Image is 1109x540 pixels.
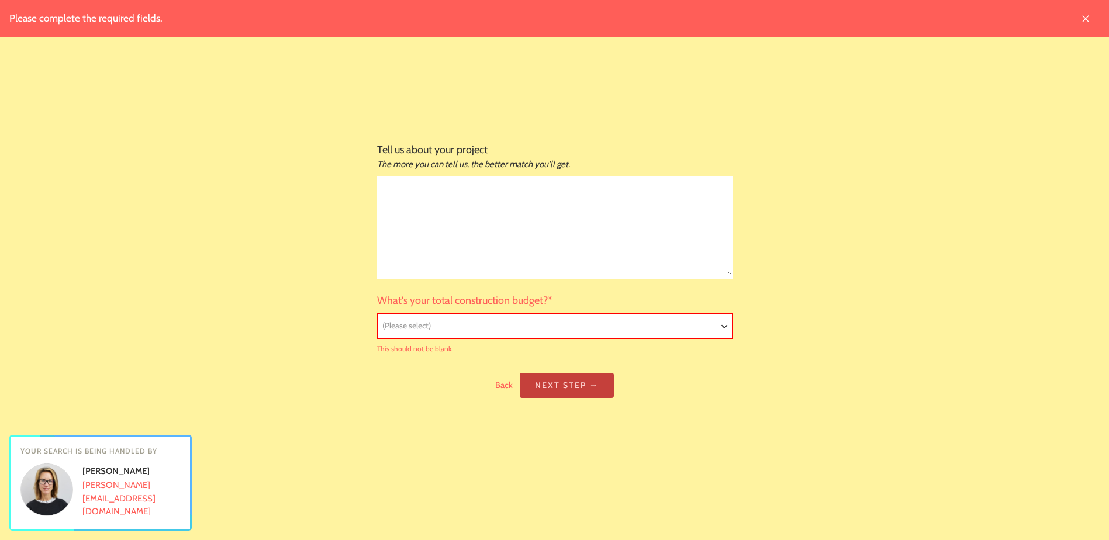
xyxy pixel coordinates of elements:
img: Close [1081,14,1090,23]
div: This should not be blank. [377,344,733,354]
a: Next step → [520,373,614,398]
strong: [PERSON_NAME] [82,466,150,476]
h3: What's your total construction budget? [377,293,733,309]
a: [PERSON_NAME][EMAIL_ADDRESS][DOMAIN_NAME] [82,480,156,517]
a: Back [495,380,513,390]
i: The more you can tell us, the better match you'll get. [377,159,570,169]
span: Please complete the required fields. [9,11,1100,26]
h3: Tell us about your project [377,142,733,158]
h4: Your search is being handled by [20,446,181,456]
